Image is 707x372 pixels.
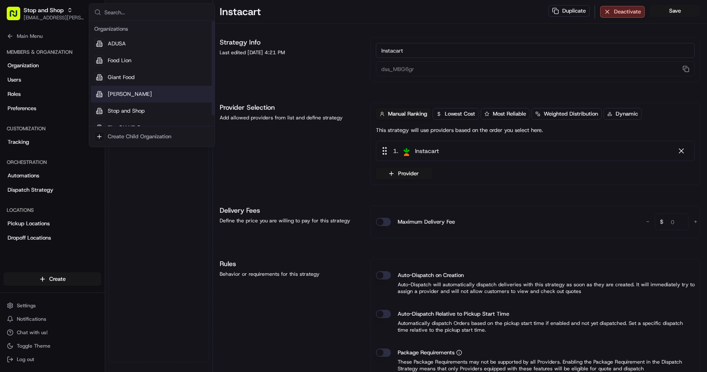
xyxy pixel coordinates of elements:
label: Maximum Delivery Fee [398,218,455,226]
button: Deactivate [600,6,645,18]
button: Toggle Theme [3,340,101,352]
span: Instacart [415,147,439,155]
div: 📗 [8,123,15,129]
a: Pickup Locations [3,217,101,230]
span: Dispatch Strategy [8,186,53,194]
div: 1 . [380,146,439,156]
span: API Documentation [80,122,135,130]
input: Clear [22,54,139,63]
button: Start new chat [143,83,153,93]
button: Save [650,5,700,17]
a: Dropoff Locations [3,231,101,245]
a: Organization [3,59,101,72]
img: profile_instacart_ahold_partner.png [401,146,412,156]
span: Settings [17,302,36,309]
span: Dropoff Locations [8,234,51,242]
button: Log out [3,354,101,365]
span: Organization [8,62,39,69]
h1: Rules [220,259,360,269]
span: Pylon [84,142,102,149]
span: Create [49,275,66,283]
a: Automations [3,169,101,182]
span: ADUSA [108,40,126,47]
span: Knowledge Base [17,122,64,130]
button: Provider [376,168,433,179]
span: Stop and Shop [108,107,145,115]
button: Chat with us! [3,327,101,338]
div: Orchestration [3,156,101,169]
button: Dynamic [603,108,642,120]
div: Members & Organization [3,45,101,59]
div: We're available if you need us! [29,89,106,95]
button: Settings [3,300,101,311]
input: Search... [104,4,210,21]
p: Automatically dispatch Orders based on the pickup start time if enabled and not yet dispatched. S... [376,320,695,333]
button: Package Requirements [456,350,462,356]
div: Start new chat [29,80,138,89]
div: Define the price you are willing to pay for this strategy [220,217,360,224]
a: Tracking [3,135,101,149]
button: Main Menu [3,30,101,42]
div: Last edited [DATE] 4:21 PM [220,49,360,56]
span: Preferences [8,105,36,112]
h1: Provider Selection [220,103,360,113]
p: Welcome 👋 [8,34,153,47]
span: Tracking [8,138,29,146]
div: 1. Instacart [376,141,695,161]
span: $ [656,215,667,232]
div: Add allowed providers from list and define strategy [220,114,360,121]
span: Lowest Cost [445,110,475,118]
button: Notifications [3,313,101,325]
p: These Package Requirements may not be supported by all Providers. Enabling the Package Requiremen... [376,359,695,372]
span: Notifications [17,316,46,322]
span: Manual Ranking [388,110,427,118]
h1: Delivery Fees [220,206,360,216]
span: Pickup Locations [8,220,50,227]
p: This strategy will use providers based on the order you select here. [376,127,543,134]
button: Stop and Shop[EMAIL_ADDRESS][PERSON_NAME][DOMAIN_NAME] [3,3,87,24]
a: Dispatch Strategy [3,183,101,197]
span: Giant Food [108,74,135,81]
button: Weighted Distribution [532,108,602,120]
span: Dynamic [616,110,638,118]
button: Create [3,272,101,286]
img: 1736555255976-a54dd68f-1ca7-489b-9aae-adbdc363a1c4 [8,80,24,95]
a: 💻API Documentation [68,119,138,134]
div: Behavior or requirements for this strategy [220,271,360,277]
a: Roles [3,87,101,101]
label: Auto-Dispatch Relative to Pickup Start Time [398,310,509,318]
button: Lowest Cost [433,108,479,120]
h1: Strategy Info [220,37,360,47]
div: Customization [3,122,101,135]
button: Duplicate [548,5,590,17]
button: Stop and Shop [24,6,64,14]
a: Users [3,73,101,87]
div: Locations [3,203,101,217]
span: Weighted Distribution [544,110,598,118]
img: Nash [8,8,25,25]
span: Food Lion [108,57,131,64]
a: Powered byPylon [59,142,102,149]
span: The GIANT Company [108,124,161,132]
button: Manual Ranking [376,108,431,120]
div: Suggestions [89,21,215,147]
span: Most Reliable [493,110,526,118]
span: Automations [8,172,39,179]
span: Users [8,76,21,84]
span: [PERSON_NAME] [108,90,152,98]
span: Main Menu [17,33,43,40]
button: Most Reliable [481,108,530,120]
div: Create Child Organization [108,133,171,140]
span: Roles [8,90,21,98]
h1: Instacart [220,5,261,18]
div: 💻 [71,123,78,129]
button: [EMAIL_ADDRESS][PERSON_NAME][DOMAIN_NAME] [24,14,84,21]
span: Toggle Theme [17,343,50,349]
a: 📗Knowledge Base [5,119,68,134]
span: Chat with us! [17,329,48,336]
span: Log out [17,356,34,363]
label: Auto-Dispatch on Creation [398,271,464,280]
